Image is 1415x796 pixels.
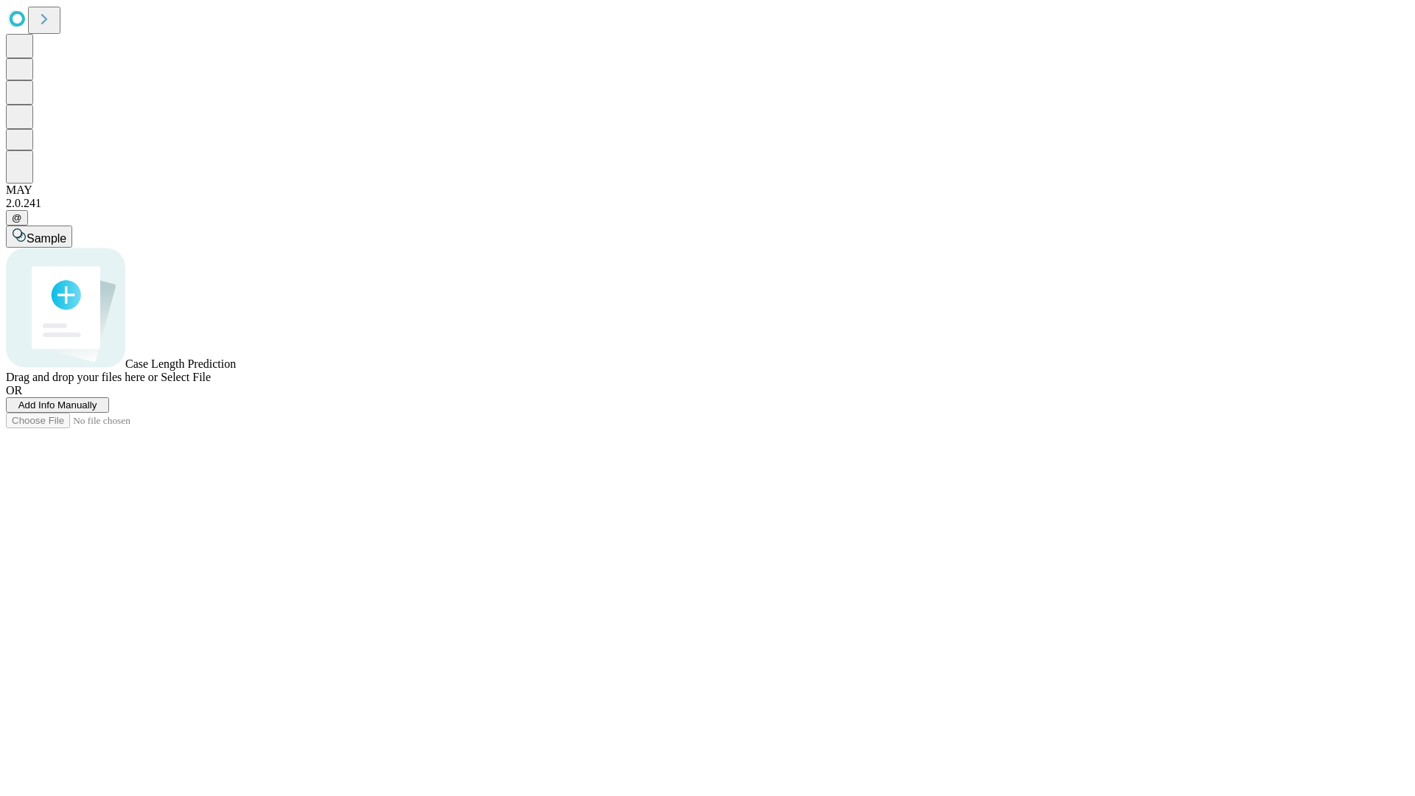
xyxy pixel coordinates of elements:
span: Sample [27,232,66,245]
button: Sample [6,226,72,248]
button: Add Info Manually [6,397,109,413]
span: Case Length Prediction [125,357,236,370]
span: Select File [161,371,211,383]
div: 2.0.241 [6,197,1409,210]
span: Drag and drop your files here or [6,371,158,383]
button: @ [6,210,28,226]
div: MAY [6,184,1409,197]
span: Add Info Manually [18,399,97,411]
span: @ [12,212,22,223]
span: OR [6,384,22,397]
